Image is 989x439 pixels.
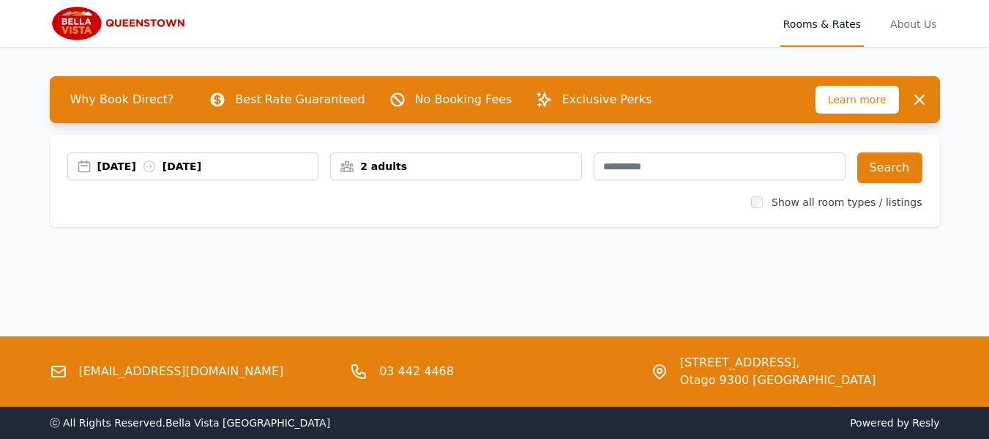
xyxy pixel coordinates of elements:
div: 2 adults [331,159,581,174]
span: [STREET_ADDRESS], [680,354,876,372]
p: Best Rate Guaranteed [235,91,365,108]
span: Otago 9300 [GEOGRAPHIC_DATA] [680,372,876,389]
p: No Booking Fees [415,91,512,108]
a: Resly [912,417,939,429]
p: Exclusive Perks [561,91,652,108]
span: Learn more [816,86,899,114]
a: 03 442 4468 [379,363,454,380]
span: Why Book Direct? [59,85,186,114]
img: Bella Vista Queenstown [50,6,191,41]
label: Show all room types / listings [772,196,922,208]
span: Powered by [501,416,940,430]
button: Search [857,152,922,183]
span: ⓒ All Rights Reserved. Bella Vista [GEOGRAPHIC_DATA] [50,417,331,429]
a: [EMAIL_ADDRESS][DOMAIN_NAME] [79,363,284,380]
div: [DATE] [DATE] [97,159,318,174]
